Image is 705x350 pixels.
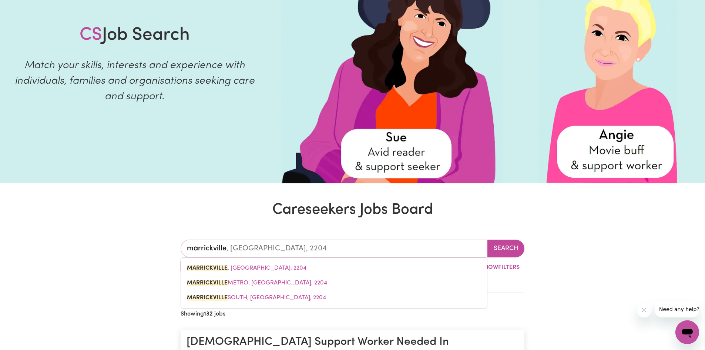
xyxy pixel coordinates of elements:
button: Search [487,240,524,257]
iframe: Message from company [655,301,699,317]
a: MARRICKVILLE SOUTH, New South Wales, 2204 [181,290,487,305]
span: SOUTH, [GEOGRAPHIC_DATA], 2204 [187,295,326,301]
iframe: Button to launch messaging window [675,320,699,344]
input: Enter a suburb or postcode [181,240,488,257]
span: Need any help? [4,5,45,11]
span: , [GEOGRAPHIC_DATA], 2204 [187,265,306,271]
a: MARRICKVILLE METRO, New South Wales, 2204 [181,276,487,290]
mark: MARRICKVILLE [187,265,228,271]
div: menu-options [181,257,487,309]
b: 132 [204,311,213,317]
span: Show [481,264,498,270]
mark: MARRICKVILLE [187,295,228,301]
p: Match your skills, interests and experience with individuals, families and organisations seeking ... [9,58,260,104]
a: MARRICKVILLE, New South Wales, 2204 [181,261,487,276]
span: CS [80,26,102,44]
span: METRO, [GEOGRAPHIC_DATA], 2204 [187,280,327,286]
mark: MARRICKVILLE [187,280,228,286]
h1: Job Search [80,25,190,46]
button: ShowFilters [467,260,524,274]
iframe: Close message [637,303,652,317]
h2: Showing jobs [181,311,225,318]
